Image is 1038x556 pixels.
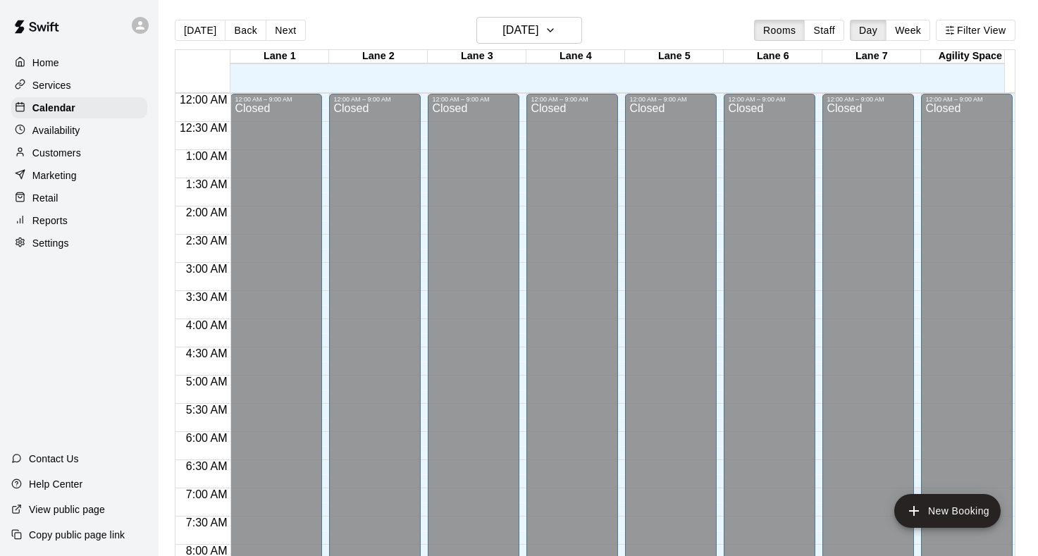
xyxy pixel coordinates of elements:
span: 12:30 AM [176,122,231,134]
p: Calendar [32,101,75,115]
span: 5:00 AM [183,376,231,388]
div: 12:00 AM – 9:00 AM [235,96,318,103]
div: 12:00 AM – 9:00 AM [728,96,811,103]
a: Settings [11,233,147,254]
a: Services [11,75,147,96]
div: 12:00 AM – 9:00 AM [629,96,712,103]
p: Help Center [29,477,82,491]
span: 1:00 AM [183,150,231,162]
p: Settings [32,236,69,250]
a: Calendar [11,97,147,118]
div: Lane 3 [428,50,526,63]
p: Contact Us [29,452,79,466]
span: 7:00 AM [183,488,231,500]
div: Lane 5 [625,50,724,63]
div: Lane 2 [329,50,428,63]
button: add [894,494,1001,528]
span: 5:30 AM [183,404,231,416]
span: 2:30 AM [183,235,231,247]
div: 12:00 AM – 9:00 AM [827,96,910,103]
div: Lane 7 [822,50,921,63]
span: 6:00 AM [183,432,231,444]
div: Agility Space [921,50,1020,63]
div: 12:00 AM – 9:00 AM [925,96,1008,103]
button: Filter View [936,20,1015,41]
p: Copy public page link [29,528,125,542]
button: Back [225,20,266,41]
p: Retail [32,191,58,205]
p: Marketing [32,168,77,183]
button: Next [266,20,305,41]
a: Customers [11,142,147,163]
a: Home [11,52,147,73]
a: Retail [11,187,147,209]
span: 4:00 AM [183,319,231,331]
span: 7:30 AM [183,517,231,529]
div: Lane 4 [526,50,625,63]
a: Availability [11,120,147,141]
p: View public page [29,502,105,517]
span: 12:00 AM [176,94,231,106]
div: Lane 1 [230,50,329,63]
div: 12:00 AM – 9:00 AM [333,96,416,103]
div: Lane 6 [724,50,822,63]
p: Reports [32,214,68,228]
span: 2:00 AM [183,206,231,218]
span: 3:30 AM [183,291,231,303]
p: Availability [32,123,80,137]
div: 12:00 AM – 9:00 AM [531,96,614,103]
p: Home [32,56,59,70]
p: Services [32,78,71,92]
button: [DATE] [476,17,582,44]
button: Rooms [754,20,805,41]
button: Day [850,20,886,41]
span: 6:30 AM [183,460,231,472]
button: Week [886,20,930,41]
button: [DATE] [175,20,225,41]
p: Customers [32,146,81,160]
a: Reports [11,210,147,231]
h6: [DATE] [502,20,538,40]
span: 4:30 AM [183,347,231,359]
span: 3:00 AM [183,263,231,275]
div: 12:00 AM – 9:00 AM [432,96,515,103]
button: Staff [804,20,844,41]
a: Marketing [11,165,147,186]
span: 1:30 AM [183,178,231,190]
